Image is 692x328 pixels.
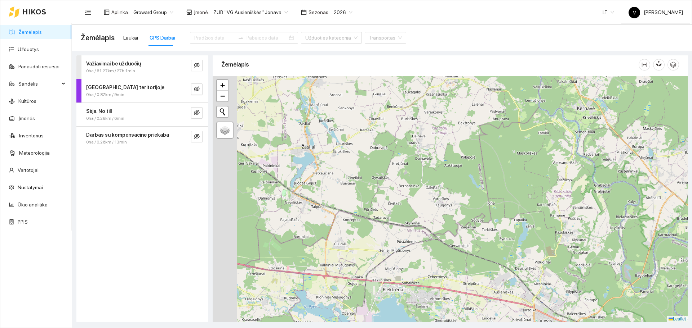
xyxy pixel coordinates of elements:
a: Panaudoti resursai [18,64,59,69]
a: Meteorologija [19,150,50,156]
input: Pabaigos data [247,34,287,42]
a: Vartotojai [18,167,39,173]
button: column-width [639,59,650,70]
span: menu-fold [85,9,91,15]
input: Pradžios data [194,34,235,42]
span: 0ha / 0.28km / 6min [86,115,124,122]
span: eye-invisible [194,86,200,93]
button: Initiate a new search [217,106,228,117]
button: eye-invisible [191,131,203,142]
span: Sezonas : [309,8,329,16]
div: Darbas su kompensacine priekaba0ha / 0.26km / 13mineye-invisible [76,127,208,150]
div: Žemėlapis [221,54,639,75]
span: LT [603,7,614,18]
span: eye-invisible [194,62,200,69]
a: Leaflet [669,316,686,322]
span: eye-invisible [194,133,200,140]
span: to [238,35,244,41]
a: Žemėlapis [18,29,42,35]
button: eye-invisible [191,107,203,119]
span: shop [186,9,192,15]
span: Aplinka : [111,8,129,16]
a: Inventorius [19,133,44,138]
span: Groward Group [133,7,173,18]
span: Įmonė : [194,8,209,16]
span: calendar [301,9,307,15]
a: Nustatymai [18,184,43,190]
strong: Darbas su kompensacine priekaba [86,132,169,138]
span: 0ha / 0.26km / 13min [86,139,127,146]
button: eye-invisible [191,83,203,95]
a: Įmonės [18,115,35,121]
a: Ūkio analitika [18,202,48,208]
span: 0ha / 61.27km / 27h 1min [86,68,135,74]
span: − [220,91,225,100]
button: menu-fold [81,5,95,19]
strong: Važiavimai be užduočių [86,61,141,67]
span: V [633,7,636,18]
span: 0ha / 0.87km / 9min [86,91,124,98]
span: ŽŪB "VG Ausieniškės" Jonava [213,7,288,18]
span: swap-right [238,35,244,41]
a: Užduotys [18,46,39,52]
div: Važiavimai be užduočių0ha / 61.27km / 27h 1mineye-invisible [76,55,208,79]
div: GPS Darbai [150,34,175,42]
span: column-width [639,62,650,68]
span: Žemėlapis [81,32,115,44]
div: Sėja. No till0ha / 0.28km / 6mineye-invisible [76,103,208,126]
span: 2026 [334,7,352,18]
a: Kultūros [18,98,36,104]
a: PPIS [18,219,28,225]
button: eye-invisible [191,60,203,71]
div: Laukai [123,34,138,42]
span: + [220,81,225,90]
div: [GEOGRAPHIC_DATA] teritorijoje0ha / 0.87km / 9mineye-invisible [76,79,208,102]
span: Sandėlis [18,77,59,91]
a: Layers [217,122,233,138]
span: layout [104,9,110,15]
strong: [GEOGRAPHIC_DATA] teritorijoje [86,85,164,90]
a: Zoom out [217,91,228,101]
a: Zoom in [217,80,228,91]
strong: Sėja. No till [86,108,112,114]
span: [PERSON_NAME] [629,9,683,15]
span: eye-invisible [194,110,200,117]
